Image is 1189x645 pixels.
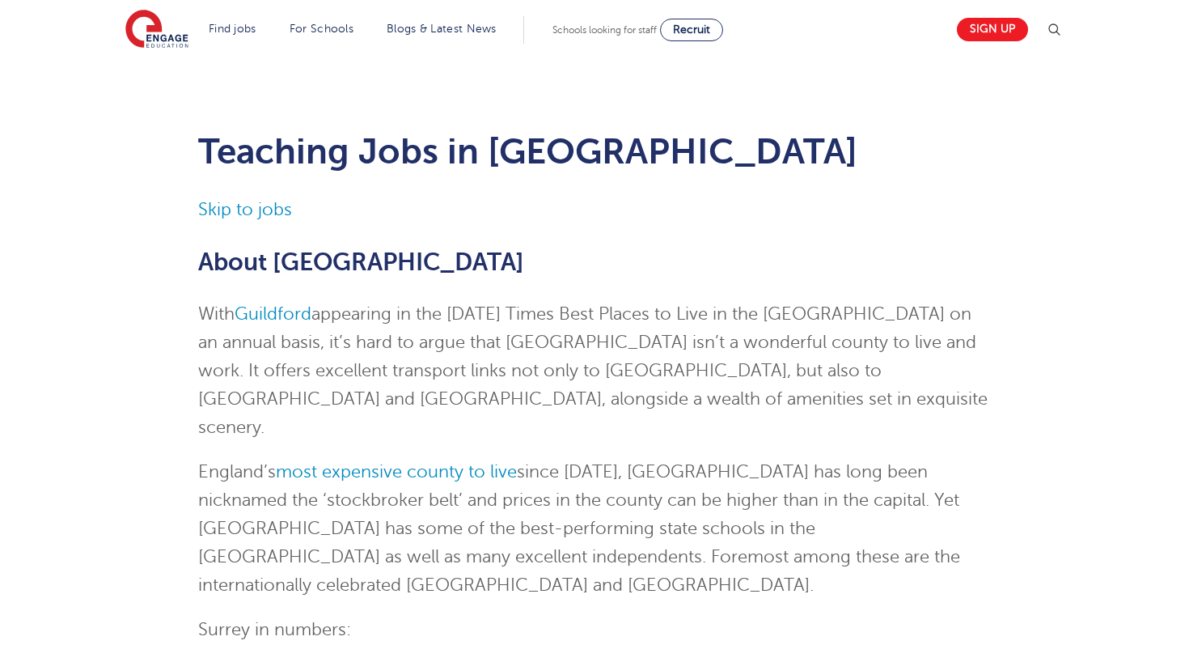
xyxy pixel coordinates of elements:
[198,200,292,219] a: Skip to jobs
[198,462,276,482] span: England’s
[957,18,1028,41] a: Sign up
[552,24,657,36] span: Schools looking for staff
[660,19,723,41] a: Recruit
[198,248,524,276] span: About [GEOGRAPHIC_DATA]
[290,23,353,35] a: For Schools
[276,462,517,482] a: most expensive county to live
[125,10,188,50] img: Engage Education
[198,304,235,324] span: With
[235,304,311,324] a: Guildford
[387,23,497,35] a: Blogs & Latest News
[198,304,988,437] span: appearing in the [DATE] Times Best Places to Live in the [GEOGRAPHIC_DATA] on an annual basis, it...
[673,23,710,36] span: Recruit
[198,462,960,595] span: since [DATE], [GEOGRAPHIC_DATA] has long been nicknamed the ‘stockbroker belt’ and prices in the ...
[209,23,256,35] a: Find jobs
[198,620,351,639] span: Surrey in numbers:
[198,131,992,172] h1: Teaching Jobs in [GEOGRAPHIC_DATA]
